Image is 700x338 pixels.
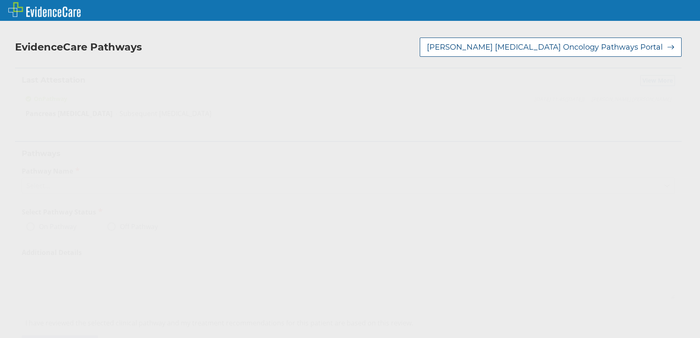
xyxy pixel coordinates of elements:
[22,166,675,176] label: Pathway Name
[427,42,663,52] span: [PERSON_NAME] [MEDICAL_DATA] Oncology Pathways Portal
[22,75,85,86] h2: Last Attestation
[640,75,675,86] button: View More
[642,76,673,85] span: View More
[26,222,76,231] label: On Pathway
[15,41,142,53] h2: EvidenceCare Pathways
[591,96,671,103] span: [PERSON_NAME] [PERSON_NAME]
[8,2,81,17] img: EvidenceCare
[107,222,158,231] label: Off Pathway
[26,181,50,190] div: Select...
[420,38,682,57] button: [PERSON_NAME] [MEDICAL_DATA] Oncology Pathways Portal
[25,318,413,328] span: I have reviewed the selected clinical pathway and my treatment recommendations for this patient a...
[119,109,211,118] span: Subsequent [MEDICAL_DATA]
[25,109,112,118] span: Pancreas [MEDICAL_DATA]
[22,248,675,257] label: Additional Details
[22,207,345,217] h2: Select Pathway Status
[25,95,67,103] span: On Pathway
[22,149,675,159] h2: Pathways
[534,96,584,103] span: [DATE] 11:45 ( [DATE] )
